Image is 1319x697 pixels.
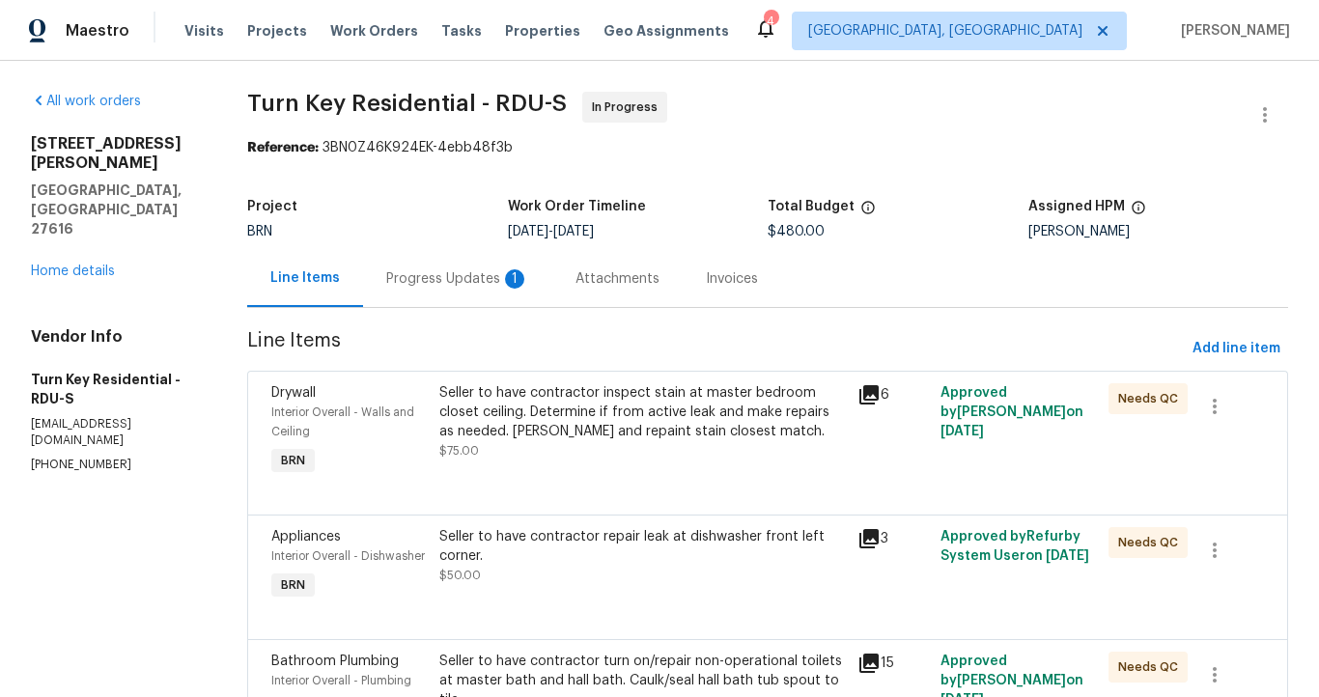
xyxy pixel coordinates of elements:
[31,265,115,278] a: Home details
[857,527,930,550] div: 3
[31,95,141,108] a: All work orders
[247,225,272,238] span: BRN
[857,652,930,675] div: 15
[247,141,319,154] b: Reference:
[808,21,1082,41] span: [GEOGRAPHIC_DATA], [GEOGRAPHIC_DATA]
[247,331,1185,367] span: Line Items
[439,570,481,581] span: $50.00
[31,457,201,473] p: [PHONE_NUMBER]
[271,675,411,686] span: Interior Overall - Plumbing
[857,383,930,406] div: 6
[1118,533,1186,552] span: Needs QC
[247,200,297,213] h5: Project
[508,225,594,238] span: -
[247,92,567,115] span: Turn Key Residential - RDU-S
[508,225,548,238] span: [DATE]
[1118,657,1186,677] span: Needs QC
[271,655,399,668] span: Bathroom Plumbing
[940,530,1089,563] span: Approved by Refurby System User on
[1185,331,1288,367] button: Add line item
[66,21,129,41] span: Maestro
[860,200,876,225] span: The total cost of line items that have been proposed by Opendoor. This sum includes line items th...
[271,406,414,437] span: Interior Overall - Walls and Ceiling
[592,98,665,117] span: In Progress
[31,416,201,449] p: [EMAIL_ADDRESS][DOMAIN_NAME]
[271,386,316,400] span: Drywall
[1131,200,1146,225] span: The hpm assigned to this work order.
[940,386,1083,438] span: Approved by [PERSON_NAME] on
[1118,389,1186,408] span: Needs QC
[1028,225,1288,238] div: [PERSON_NAME]
[31,370,201,408] h5: Turn Key Residential - RDU-S
[439,445,479,457] span: $75.00
[271,530,341,544] span: Appliances
[439,527,846,566] div: Seller to have contractor repair leak at dishwasher front left corner.
[940,425,984,438] span: [DATE]
[270,268,340,288] div: Line Items
[575,269,659,289] div: Attachments
[386,269,529,289] div: Progress Updates
[247,138,1288,157] div: 3BN0Z46K924EK-4ebb48f3b
[553,225,594,238] span: [DATE]
[706,269,758,289] div: Invoices
[271,550,425,562] span: Interior Overall - Dishwasher
[273,575,313,595] span: BRN
[508,200,646,213] h5: Work Order Timeline
[505,269,524,289] div: 1
[247,21,307,41] span: Projects
[1046,549,1089,563] span: [DATE]
[330,21,418,41] span: Work Orders
[1193,337,1280,361] span: Add line item
[1173,21,1290,41] span: [PERSON_NAME]
[439,383,846,441] div: Seller to have contractor inspect stain at master bedroom closet ceiling. Determine if from activ...
[1028,200,1125,213] h5: Assigned HPM
[31,327,201,347] h4: Vendor Info
[505,21,580,41] span: Properties
[31,134,201,173] h2: [STREET_ADDRESS][PERSON_NAME]
[184,21,224,41] span: Visits
[603,21,729,41] span: Geo Assignments
[764,12,777,31] div: 4
[31,181,201,238] h5: [GEOGRAPHIC_DATA], [GEOGRAPHIC_DATA] 27616
[768,200,855,213] h5: Total Budget
[768,225,825,238] span: $480.00
[441,24,482,38] span: Tasks
[273,451,313,470] span: BRN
